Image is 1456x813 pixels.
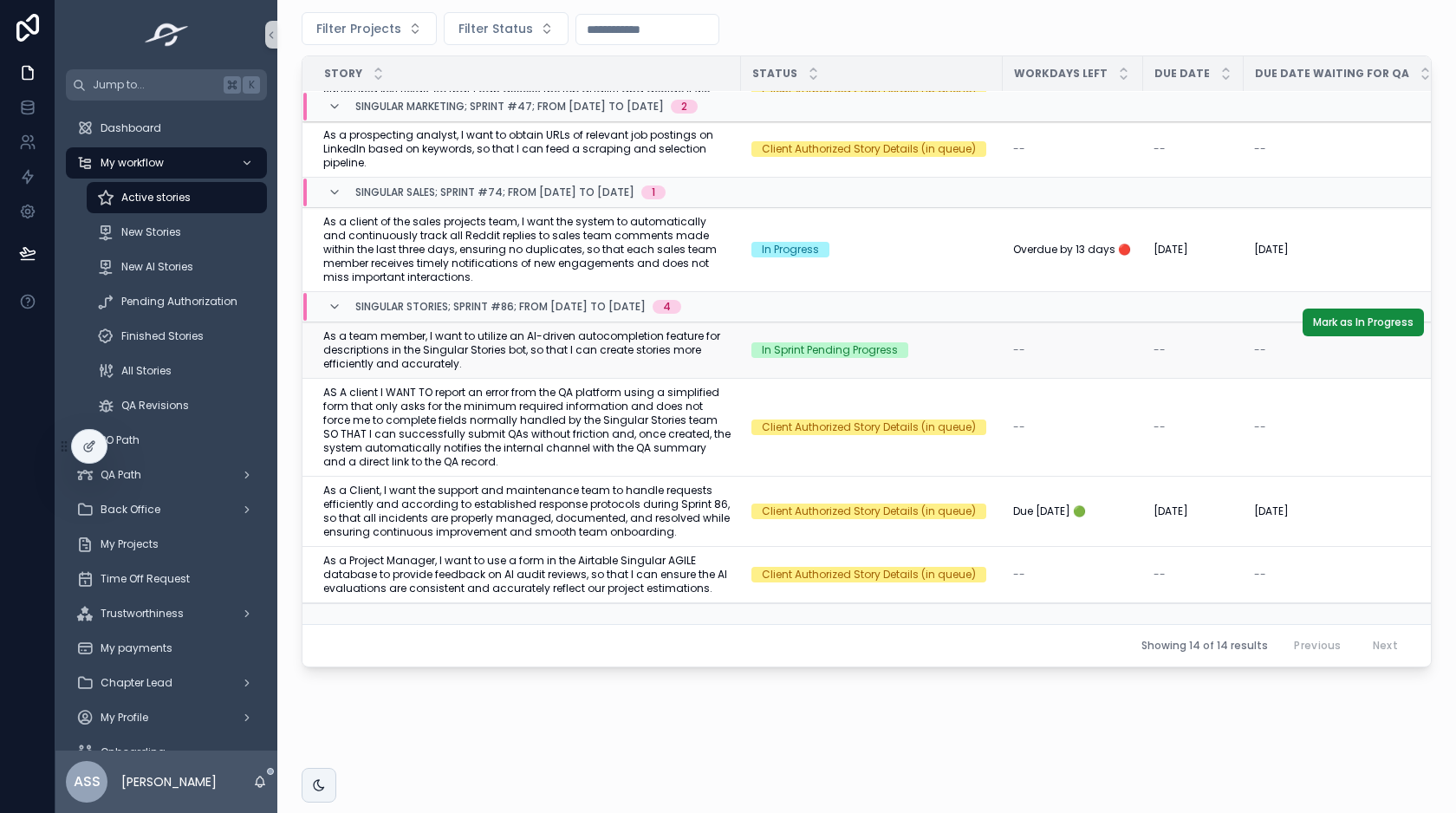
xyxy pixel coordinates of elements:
[121,295,237,309] span: Pending Authorization
[101,641,172,655] span: My payments
[66,113,267,144] a: Dashboard
[87,251,267,283] a: New AI Stories
[302,12,437,45] button: Select Button
[1254,243,1289,257] span: [DATE]
[1254,504,1289,518] span: [DATE]
[101,156,164,170] span: My workflow
[323,215,731,284] a: As a client of the sales projects team, I want the system to automatically and continuously track...
[762,567,976,582] div: Client Authorized Story Details (in queue)
[444,12,569,45] button: Select Button
[1013,568,1025,582] span: --
[121,364,172,378] span: All Stories
[324,67,362,81] span: Story
[1154,568,1166,582] span: --
[101,607,184,621] span: Trustworthiness
[681,100,687,114] div: 2
[1014,67,1108,81] span: Workdays Left
[66,633,267,664] a: My payments
[323,329,731,371] a: As a team member, I want to utilize an AI-driven autocompletion feature for descriptions in the S...
[1141,639,1268,653] span: Showing 14 of 14 results
[1154,142,1166,156] span: --
[66,737,267,768] a: Onboarding
[140,21,194,49] img: App logo
[323,386,731,469] a: AS A client I WANT TO report an error from the QA platform using a simplified form that only asks...
[66,494,267,525] a: Back Office
[1154,504,1233,518] a: [DATE]
[66,459,267,491] a: QA Path
[323,484,731,539] a: As a Client, I want the support and maintenance team to handle requests efficiently and according...
[1254,568,1266,582] span: --
[1255,67,1409,81] span: Due Date Waiting for QA
[66,69,267,101] button: Jump to...K
[1254,142,1266,156] span: --
[1013,420,1025,434] span: --
[751,504,992,519] a: Client Authorized Story Details (in queue)
[66,529,267,560] a: My Projects
[316,20,401,37] span: Filter Projects
[1254,420,1266,434] span: --
[1013,142,1133,156] a: --
[87,217,267,248] a: New Stories
[1013,568,1133,582] a: --
[355,300,646,314] span: Singular Stories; Sprint #86; From [DATE] to [DATE]
[1254,142,1432,156] a: --
[762,504,976,519] div: Client Authorized Story Details (in queue)
[1154,568,1233,582] a: --
[1254,568,1432,582] a: --
[1154,243,1188,257] span: [DATE]
[87,390,267,421] a: QA Revisions
[355,185,634,199] span: Singular Sales; Sprint #74; From [DATE] to [DATE]
[1154,504,1188,518] span: [DATE]
[1254,420,1432,434] a: --
[1154,243,1233,257] a: [DATE]
[323,128,731,170] a: As a prospecting analyst, I want to obtain URLs of relevant job postings on LinkedIn based on key...
[1013,504,1133,518] a: Due [DATE] 🟢
[1013,420,1133,434] a: --
[752,67,797,81] span: Status
[93,78,217,92] span: Jump to...
[121,773,217,790] p: [PERSON_NAME]
[87,182,267,213] a: Active stories
[87,321,267,352] a: Finished Stories
[101,503,160,517] span: Back Office
[1013,343,1025,357] span: --
[1254,343,1432,357] a: --
[663,300,671,314] div: 4
[323,554,731,595] a: As a Project Manager, I want to use a form in the Airtable Singular AGILE database to provide fee...
[66,702,267,733] a: My Profile
[1254,504,1432,518] a: [DATE]
[66,598,267,629] a: Trustworthiness
[1013,243,1133,257] a: Overdue by 13 days 🔴
[1154,343,1166,357] span: --
[101,468,141,482] span: QA Path
[1154,67,1210,81] span: Due Date
[66,425,267,456] a: PO Path
[1154,142,1233,156] a: --
[101,572,190,586] span: Time Off Request
[458,20,533,37] span: Filter Status
[1313,315,1414,329] span: Mark as In Progress
[762,420,976,435] div: Client Authorized Story Details (in queue)
[751,567,992,582] a: Client Authorized Story Details (in queue)
[101,676,172,690] span: Chapter Lead
[1013,343,1133,357] a: --
[762,141,976,157] div: Client Authorized Story Details (in queue)
[1303,309,1424,336] button: Mark as In Progress
[244,78,258,92] span: K
[1013,243,1131,257] span: Overdue by 13 days 🔴
[762,242,819,257] div: In Progress
[101,537,159,551] span: My Projects
[101,711,148,725] span: My Profile
[762,342,898,358] div: In Sprint Pending Progress
[1013,504,1086,518] span: Due [DATE] 🟢
[121,399,189,413] span: QA Revisions
[751,141,992,157] a: Client Authorized Story Details (in queue)
[751,242,992,257] a: In Progress
[87,355,267,387] a: All Stories
[121,260,193,274] span: New AI Stories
